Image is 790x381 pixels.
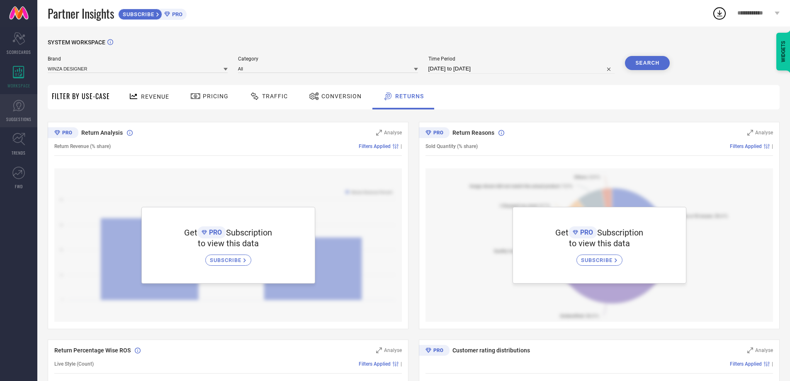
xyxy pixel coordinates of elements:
div: Open download list [712,6,727,21]
span: Conversion [321,93,362,99]
span: Returns [395,93,424,99]
span: SYSTEM WORKSPACE [48,39,105,46]
span: Filters Applied [730,143,762,149]
svg: Zoom [376,130,382,136]
span: | [401,361,402,367]
div: Premium [419,345,450,357]
span: PRO [578,228,593,236]
span: SUBSCRIBE [210,257,243,263]
span: Get [555,228,569,238]
span: Return Revenue (% share) [54,143,111,149]
span: Customer rating distributions [452,347,530,354]
span: Subscription [226,228,272,238]
span: Pricing [203,93,228,99]
span: SCORECARDS [7,49,31,55]
span: Sold Quantity (% share) [425,143,478,149]
span: Return Percentage Wise ROS [54,347,131,354]
span: Analyse [384,347,402,353]
span: Analyse [755,130,773,136]
span: Filters Applied [359,143,391,149]
span: Category [238,56,418,62]
svg: Zoom [747,347,753,353]
a: SUBSCRIBE [576,248,622,266]
span: PRO [207,228,222,236]
span: Time Period [428,56,615,62]
span: SUGGESTIONS [6,116,32,122]
span: Subscription [597,228,643,238]
span: FWD [15,183,23,189]
span: Analyse [384,130,402,136]
span: | [401,143,402,149]
svg: Zoom [747,130,753,136]
span: | [772,143,773,149]
span: | [772,361,773,367]
span: Live Style (Count) [54,361,94,367]
span: Partner Insights [48,5,114,22]
span: Filters Applied [359,361,391,367]
span: Traffic [262,93,288,99]
span: Brand [48,56,228,62]
a: SUBSCRIBE [205,248,251,266]
svg: Zoom [376,347,382,353]
span: WORKSPACE [7,83,30,89]
span: to view this data [569,238,630,248]
span: Revenue [141,93,169,100]
span: Filters Applied [730,361,762,367]
div: Premium [419,127,450,140]
span: PRO [170,11,182,17]
button: Search [625,56,670,70]
span: to view this data [198,238,259,248]
span: TRENDS [12,150,26,156]
span: Get [184,228,197,238]
input: Select time period [428,64,615,74]
span: Analyse [755,347,773,353]
span: Return Analysis [81,129,123,136]
span: Return Reasons [452,129,494,136]
a: SUBSCRIBEPRO [118,7,187,20]
span: Filter By Use-Case [52,91,110,101]
span: SUBSCRIBE [119,11,156,17]
span: SUBSCRIBE [581,257,615,263]
div: Premium [48,127,78,140]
